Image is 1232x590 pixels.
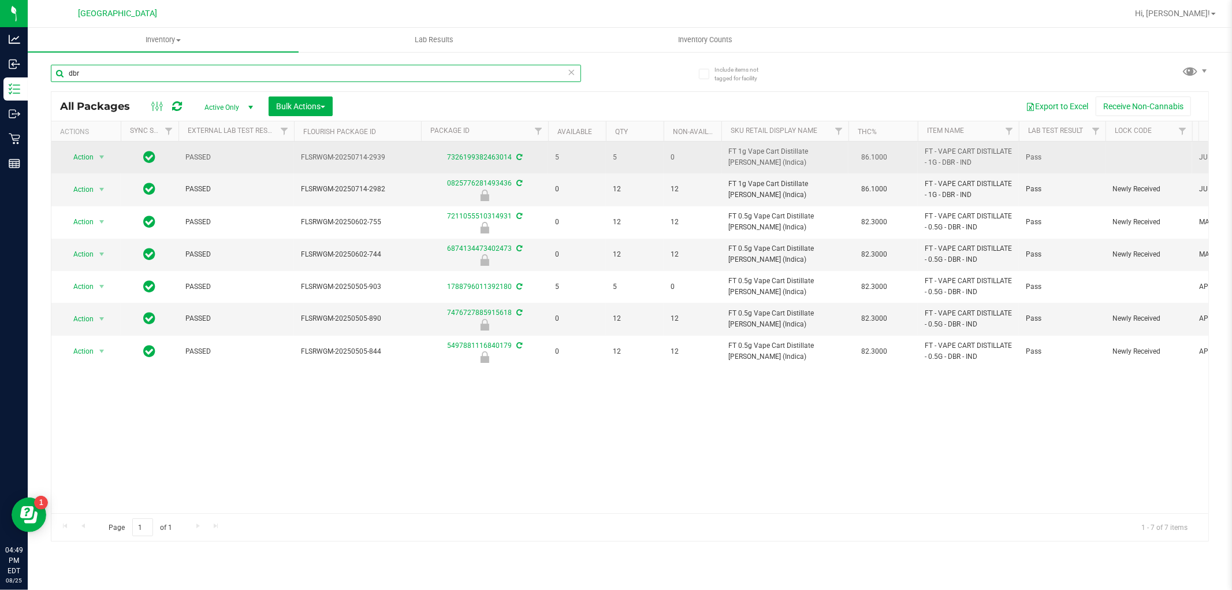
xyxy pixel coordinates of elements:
span: 82.3000 [855,310,893,327]
a: Sync Status [130,127,174,135]
a: 7326199382463014 [447,153,512,161]
span: PASSED [185,281,287,292]
a: THC% [858,128,877,136]
span: select [95,149,109,165]
span: FT 0.5g Vape Cart Distillate [PERSON_NAME] (Indica) [728,276,842,298]
iframe: Resource center unread badge [34,496,48,510]
span: In Sync [144,343,156,359]
span: Sync from Compliance System [515,153,522,161]
span: FLSRWGM-20250602-755 [301,217,414,228]
span: Include items not tagged for facility [714,65,772,83]
span: select [95,279,109,295]
p: 08/25 [5,576,23,585]
div: Newly Received [419,222,550,233]
span: Action [63,214,94,230]
span: Pass [1026,346,1099,357]
span: 0 [555,249,599,260]
span: In Sync [144,181,156,197]
div: Actions [60,128,116,136]
span: 5 [555,281,599,292]
span: 12 [671,313,714,324]
span: 12 [671,346,714,357]
span: [GEOGRAPHIC_DATA] [79,9,158,18]
span: Action [63,279,94,295]
iframe: Resource center [12,498,46,532]
span: 82.3000 [855,279,893,295]
span: FT - VAPE CART DISTILLATE - 1G - DBR - IND [925,146,1012,168]
span: Sync from Compliance System [515,283,522,291]
span: select [95,214,109,230]
span: FLSRWGM-20250714-2982 [301,184,414,195]
span: FT 1g Vape Cart Distillate [PERSON_NAME] (Indica) [728,146,842,168]
a: Lab Test Result [1028,127,1083,135]
div: Newly Received [419,254,550,266]
span: FT 0.5g Vape Cart Distillate [PERSON_NAME] (Indica) [728,308,842,330]
button: Export to Excel [1018,97,1096,116]
a: 5497881116840179 [447,342,512,350]
inline-svg: Inbound [9,58,20,70]
span: FT - VAPE CART DISTILLATE - 0.5G - DBR - IND [925,276,1012,298]
span: 12 [613,184,657,195]
span: PASSED [185,249,287,260]
a: Available [557,128,592,136]
span: Action [63,246,94,262]
span: 12 [613,346,657,357]
inline-svg: Analytics [9,34,20,45]
span: In Sync [144,279,156,295]
span: Action [63,149,94,165]
span: 86.1000 [855,149,893,166]
span: 82.3000 [855,343,893,360]
span: 0 [555,184,599,195]
a: Package ID [430,127,470,135]
span: Newly Received [1112,249,1185,260]
button: Receive Non-Cannabis [1096,97,1191,116]
span: select [95,311,109,327]
span: FT 1g Vape Cart Distillate [PERSON_NAME] (Indica) [728,179,842,201]
span: FT 0.5g Vape Cart Distillate [PERSON_NAME] (Indica) [728,211,842,233]
span: FT - VAPE CART DISTILLATE - 1G - DBR - IND [925,179,1012,201]
div: Newly Received [419,351,550,363]
span: Sync from Compliance System [515,342,522,350]
span: Action [63,343,94,359]
span: Newly Received [1112,217,1185,228]
a: Filter [529,121,548,141]
span: Bulk Actions [276,102,325,111]
span: All Packages [60,100,142,113]
span: Sync from Compliance System [515,244,522,253]
span: Pass [1026,184,1099,195]
span: 0 [671,152,714,163]
span: select [95,246,109,262]
a: Filter [1173,121,1192,141]
span: FT - VAPE CART DISTILLATE - 0.5G - DBR - IND [925,243,1012,265]
span: 0 [555,217,599,228]
span: Sync from Compliance System [515,212,522,220]
span: Action [63,311,94,327]
span: FLSRWGM-20250602-744 [301,249,414,260]
span: PASSED [185,184,287,195]
input: 1 [132,518,153,536]
span: 12 [671,249,714,260]
span: 0 [555,346,599,357]
span: 12 [613,313,657,324]
span: Newly Received [1112,346,1185,357]
span: 5 [613,281,657,292]
div: Newly Received [419,319,550,331]
span: select [95,181,109,198]
a: Filter [1000,121,1019,141]
span: 5 [613,152,657,163]
span: Inventory [28,35,299,45]
span: Action [63,181,94,198]
span: Pass [1026,281,1099,292]
span: 0 [555,313,599,324]
span: FT - VAPE CART DISTILLATE - 0.5G - DBR - IND [925,308,1012,330]
a: Lab Results [299,28,570,52]
span: 82.3000 [855,214,893,231]
span: FT - VAPE CART DISTILLATE - 0.5G - DBR - IND [925,211,1012,233]
span: Pass [1026,249,1099,260]
span: 5 [555,152,599,163]
a: Filter [275,121,294,141]
span: FLSRWGM-20250505-903 [301,281,414,292]
a: Flourish Package ID [303,128,376,136]
a: Sku Retail Display Name [731,127,817,135]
